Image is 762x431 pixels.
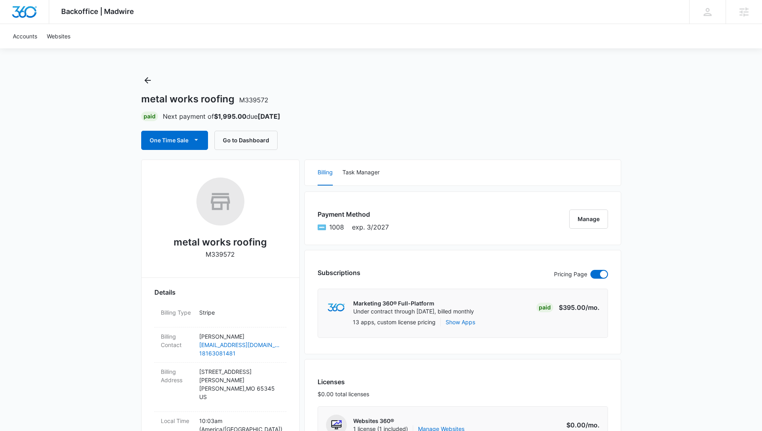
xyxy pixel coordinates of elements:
[141,131,208,150] button: One Time Sale
[141,74,154,87] button: Back
[353,417,464,425] p: Websites 360®
[141,93,268,105] h1: metal works roofing
[353,299,474,307] p: Marketing 360® Full-Platform
[329,222,344,232] span: American Express ending with
[141,112,158,121] div: Paid
[214,131,278,150] button: Go to Dashboard
[328,303,345,312] img: marketing360Logo
[199,367,280,401] p: [STREET_ADDRESS][PERSON_NAME] [PERSON_NAME] , MO 65345 US
[586,303,600,311] span: /mo.
[536,303,553,312] div: Paid
[342,160,380,186] button: Task Manager
[554,270,587,279] p: Pricing Page
[154,327,286,363] div: Billing Contact[PERSON_NAME][EMAIL_ADDRESS][DOMAIN_NAME]18163081481
[199,332,280,341] p: [PERSON_NAME]
[206,249,235,259] p: M339572
[214,112,246,120] strong: $1,995.00
[42,24,75,48] a: Websites
[199,349,280,357] a: 18163081481
[154,303,286,327] div: Billing TypeStripe
[586,421,600,429] span: /mo.
[163,112,280,121] p: Next payment of due
[318,377,369,387] h3: Licenses
[199,308,280,317] p: Stripe
[239,96,268,104] span: M339572
[161,367,193,384] dt: Billing Address
[154,287,176,297] span: Details
[258,112,280,120] strong: [DATE]
[318,160,333,186] button: Billing
[562,420,600,430] p: $0.00
[199,341,280,349] a: [EMAIL_ADDRESS][DOMAIN_NAME]
[352,222,389,232] span: exp. 3/2027
[318,210,389,219] h3: Payment Method
[318,390,369,398] p: $0.00 total licenses
[161,308,193,317] dt: Billing Type
[353,318,436,326] p: 13 apps, custom license pricing
[61,7,134,16] span: Backoffice | Madwire
[353,307,474,315] p: Under contract through [DATE], billed monthly
[161,332,193,349] dt: Billing Contact
[161,417,193,425] dt: Local Time
[154,363,286,412] div: Billing Address[STREET_ADDRESS][PERSON_NAME][PERSON_NAME],MO 65345US
[8,24,42,48] a: Accounts
[559,303,600,312] p: $395.00
[174,235,267,249] h2: metal works roofing
[569,210,608,229] button: Manage
[318,268,360,277] h3: Subscriptions
[446,318,475,326] button: Show Apps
